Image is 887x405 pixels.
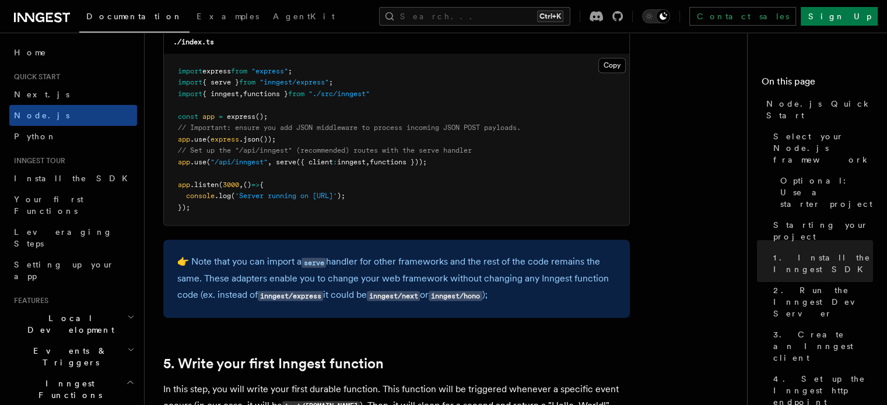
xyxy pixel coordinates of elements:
span: import [178,78,202,86]
span: ({ client [296,158,333,166]
span: from [231,67,247,75]
span: , [239,90,243,98]
button: Search...Ctrl+K [379,7,570,26]
span: , [268,158,272,166]
a: Select your Node.js framework [769,126,873,170]
span: , [366,158,370,166]
span: ( [219,181,223,189]
span: => [251,181,260,189]
span: Leveraging Steps [14,227,113,248]
span: "/api/inngest" [211,158,268,166]
span: ( [231,192,235,200]
button: Toggle dark mode [642,9,670,23]
a: Examples [190,3,266,31]
a: 3. Create an Inngest client [769,324,873,368]
a: Starting your project [769,214,873,247]
span: console [186,192,215,200]
span: Install the SDK [14,174,135,183]
span: 3. Create an Inngest client [773,329,873,364]
span: Node.js Quick Start [766,98,873,121]
a: Node.js [9,105,137,126]
span: app [202,112,215,121]
a: Install the SDK [9,168,137,189]
span: "./src/inngest" [308,90,370,98]
span: .json [239,135,260,143]
span: 'Server running on [URL]' [235,192,337,200]
span: // Set up the "/api/inngest" (recommended) routes with the serve handler [178,146,472,154]
a: 2. Run the Inngest Dev Server [769,280,873,324]
span: 1. Install the Inngest SDK [773,252,873,275]
span: .listen [190,181,219,189]
a: Documentation [79,3,190,33]
span: Inngest tour [9,156,65,165]
span: Optional: Use a starter project [780,175,873,210]
span: import [178,90,202,98]
span: 3000 [223,181,239,189]
span: app [178,181,190,189]
a: Home [9,42,137,63]
span: Local Development [9,312,127,336]
button: Copy [598,58,626,73]
span: Examples [197,12,259,21]
span: Quick start [9,72,60,82]
span: Select your Node.js framework [773,131,873,165]
a: AgentKit [266,3,342,31]
span: , [239,181,243,189]
span: { [260,181,264,189]
span: express [202,67,231,75]
span: Features [9,296,48,305]
span: "inngest/express" [260,78,329,86]
a: 1. Install the Inngest SDK [769,247,873,280]
span: Python [14,132,57,141]
a: Python [9,126,137,147]
span: }); [178,203,190,212]
span: () [243,181,251,189]
span: express [227,112,255,121]
span: from [288,90,304,98]
a: Setting up your app [9,254,137,287]
span: inngest [337,158,366,166]
span: .use [190,158,206,166]
p: 👉 Note that you can import a handler for other frameworks and the rest of the code remains the sa... [177,253,616,304]
span: Documentation [86,12,183,21]
kbd: Ctrl+K [537,10,563,22]
a: Optional: Use a starter project [776,170,873,214]
code: inngest/express [258,291,323,301]
h4: On this page [762,75,873,93]
span: Home [14,47,47,58]
span: functions })); [370,158,427,166]
button: Events & Triggers [9,340,137,373]
span: .log [215,192,231,200]
span: ( [206,135,211,143]
code: inngest/next [367,291,420,301]
span: 2. Run the Inngest Dev Server [773,284,873,319]
span: { serve } [202,78,239,86]
span: import [178,67,202,75]
span: ; [288,67,292,75]
span: AgentKit [273,12,335,21]
code: inngest/hono [429,291,482,301]
span: ( [206,158,211,166]
a: Sign Up [801,7,878,26]
span: const [178,112,198,121]
span: app [178,135,190,143]
span: from [239,78,255,86]
span: Next.js [14,90,69,99]
span: Node.js [14,111,69,120]
span: serve [276,158,296,166]
span: Starting your project [773,219,873,242]
span: ()); [260,135,276,143]
span: Inngest Functions [9,378,126,401]
span: { inngest [202,90,239,98]
a: Contact sales [689,7,796,26]
a: Node.js Quick Start [762,93,873,126]
a: 5. Write your first Inngest function [163,355,384,371]
span: : [333,158,337,166]
span: = [219,112,223,121]
span: (); [255,112,268,121]
span: Events & Triggers [9,345,127,368]
button: Local Development [9,308,137,340]
span: express [211,135,239,143]
span: app [178,158,190,166]
code: ./index.ts [173,38,214,46]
